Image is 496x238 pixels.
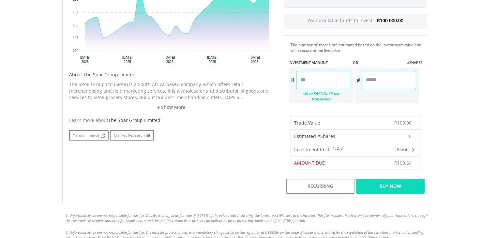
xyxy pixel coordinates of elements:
text: [DATE] 2025 [207,56,218,64]
span: R0.64 [395,146,407,153]
div: # [355,71,362,89]
span: Estimated #Shares [294,133,335,139]
span: Trade Value [294,120,320,126]
div: Learn more about [69,117,274,124]
span: The Spar Group Limited [108,117,160,123]
text: 104 [73,49,78,52]
span: Investment Costs [294,146,332,153]
label: INVESTMENT AMOUNT [289,60,328,65]
p: The SPAR Group Ltd (SPAR) is a South Africa-based company, which offers retail merchandising and ... [69,81,274,101]
h5: About The Spar Group Limited [69,71,274,78]
text: 107 [73,10,78,14]
span: AMOUNT DUE [294,160,325,166]
text: [DATE] 2025 [122,56,132,64]
a: + Show More [69,104,274,111]
text: 106 [73,23,78,27]
a: Yahoo Finance [69,130,109,141]
text: [DATE] 2025 [80,56,90,64]
div: Up to R46570.73 per transaction [289,89,351,103]
div: Your available funds to invest: [284,14,427,29]
label: -OR- [351,60,359,65]
text: 105 [73,36,78,40]
text: [DATE] 2025 [249,56,260,64]
text: [DATE] 2025 [165,56,175,64]
a: Market Research [110,130,154,141]
span: 0 [409,133,412,140]
span: R100.64 [394,160,412,166]
div: R [289,71,296,89]
div: Buy Now [356,179,424,194]
span: R100 000.00 [377,17,403,23]
li: 1. Unfortunately we are not responsible for this fee. This fee is charged at flat rate of 0.075% ... [66,213,431,223]
div: Recurring [286,179,354,194]
span: R100.00 [394,120,412,126]
div: The number of shares are estimated based on the investment value and will execute at the live price. [291,42,424,53]
label: #SHARES [407,60,422,65]
sup: 1, 2, 3 [333,146,343,151]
